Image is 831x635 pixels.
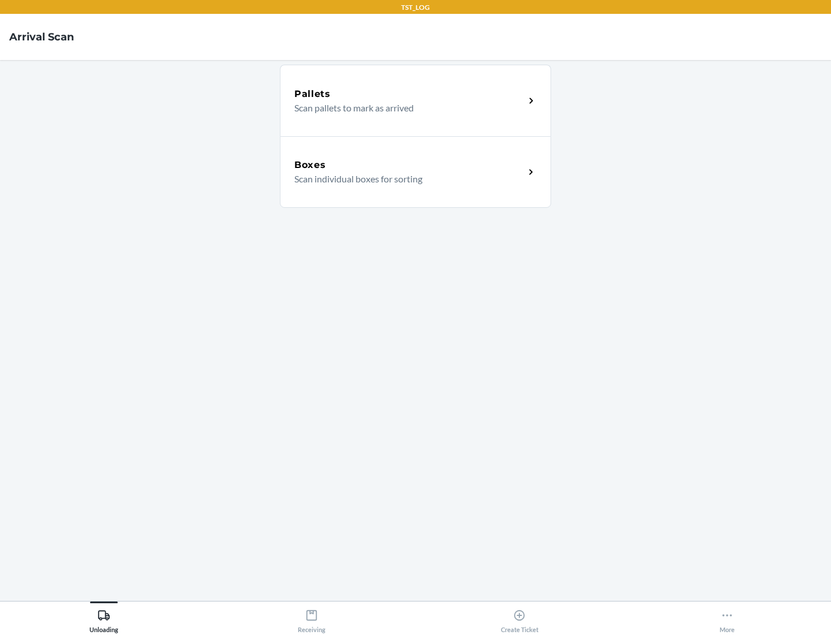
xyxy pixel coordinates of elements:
a: PalletsScan pallets to mark as arrived [280,65,551,136]
button: Receiving [208,602,415,633]
p: TST_LOG [401,2,430,13]
div: More [720,604,735,633]
button: Create Ticket [415,602,623,633]
h5: Pallets [294,87,331,101]
p: Scan pallets to mark as arrived [294,101,515,115]
a: BoxesScan individual boxes for sorting [280,136,551,208]
div: Receiving [298,604,325,633]
h5: Boxes [294,158,326,172]
p: Scan individual boxes for sorting [294,172,515,186]
div: Unloading [89,604,118,633]
h4: Arrival Scan [9,29,74,44]
div: Create Ticket [501,604,538,633]
button: More [623,602,831,633]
